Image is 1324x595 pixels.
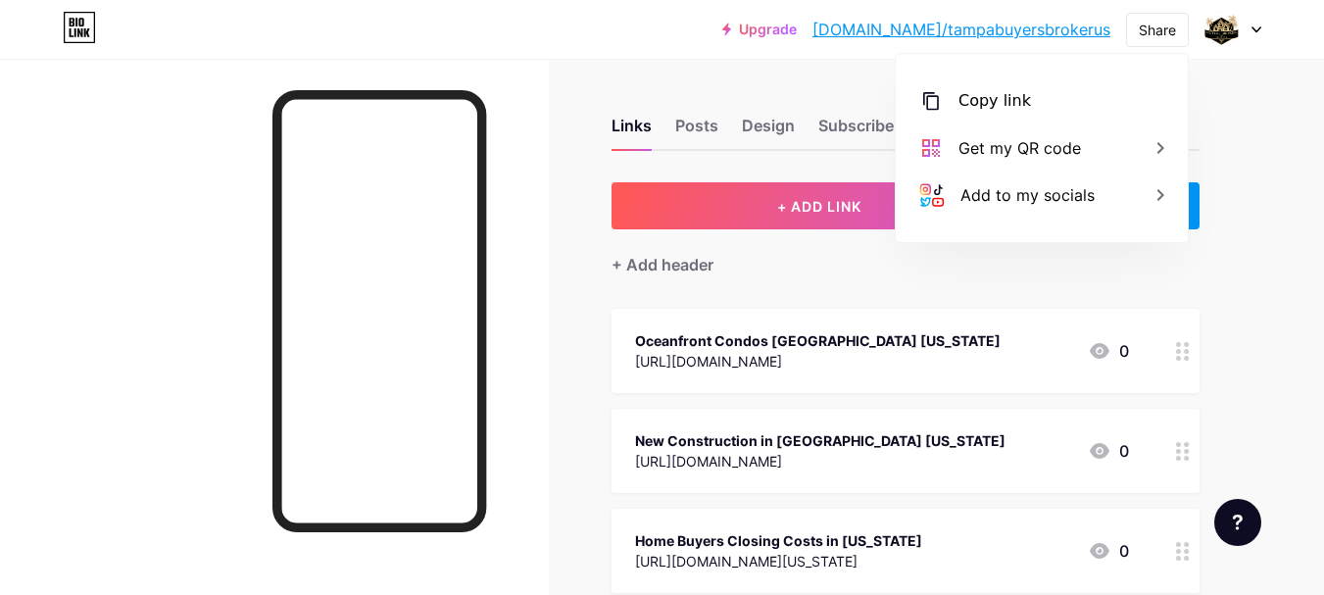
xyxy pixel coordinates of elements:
div: 0 [1088,439,1129,463]
div: Add to my socials [960,183,1095,207]
div: Subscribers [818,114,908,149]
div: [URL][DOMAIN_NAME][US_STATE] [635,551,922,571]
div: [URL][DOMAIN_NAME] [635,451,1005,471]
div: + Add header [612,253,713,276]
div: Get my QR code [958,136,1081,160]
div: Home Buyers Closing Costs in [US_STATE] [635,530,922,551]
button: + ADD LINK [612,182,1028,229]
div: Oceanfront Condos [GEOGRAPHIC_DATA] [US_STATE] [635,330,1001,351]
div: Links [612,114,652,149]
div: Copy link [958,89,1031,113]
a: [DOMAIN_NAME]/tampabuyersbrokerus [812,18,1110,41]
div: New Construction in [GEOGRAPHIC_DATA] [US_STATE] [635,430,1005,451]
div: Design [742,114,795,149]
span: + ADD LINK [777,198,861,215]
div: Posts [675,114,718,149]
a: Upgrade [722,22,797,37]
div: 0 [1088,539,1129,563]
div: [URL][DOMAIN_NAME] [635,351,1001,372]
img: tampabuyersbrokerus [1203,11,1241,48]
div: 0 [1088,339,1129,363]
div: Share [1139,20,1176,40]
